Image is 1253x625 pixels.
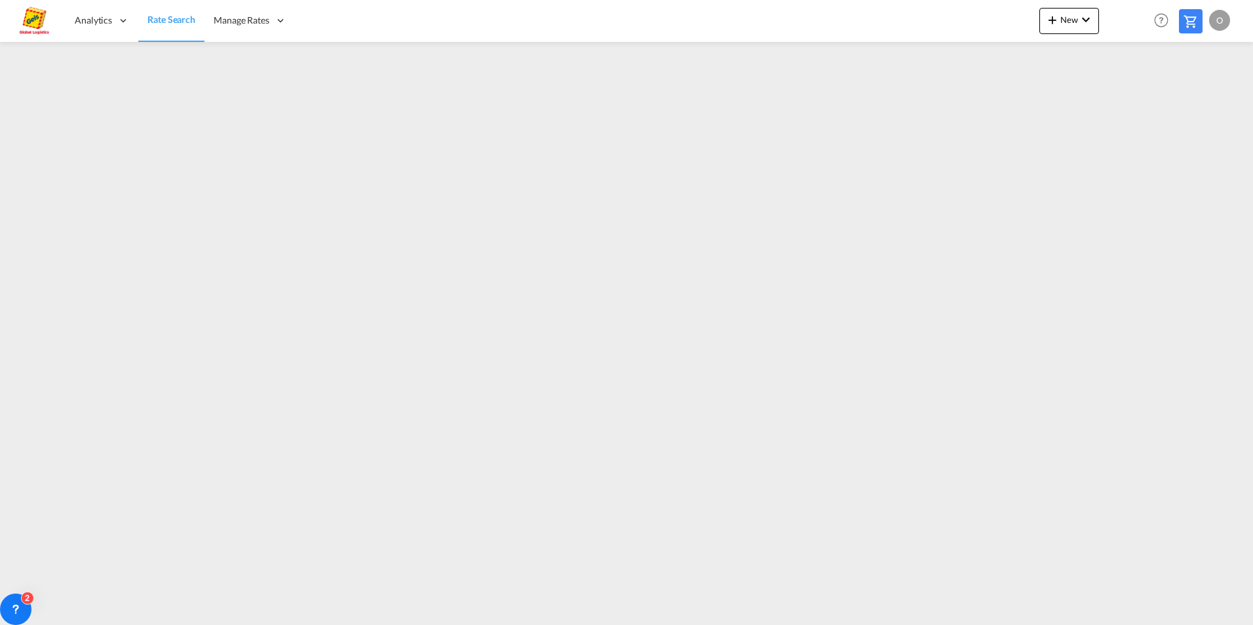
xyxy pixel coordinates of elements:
[1078,12,1094,28] md-icon: icon-chevron-down
[1045,12,1060,28] md-icon: icon-plus 400-fg
[1039,8,1099,34] button: icon-plus 400-fgNewicon-chevron-down
[1209,10,1230,31] div: O
[214,14,269,27] span: Manage Rates
[1150,9,1172,31] span: Help
[20,6,49,35] img: a2a4a140666c11eeab5485e577415959.png
[75,14,112,27] span: Analytics
[1150,9,1179,33] div: Help
[1045,14,1094,25] span: New
[147,14,195,25] span: Rate Search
